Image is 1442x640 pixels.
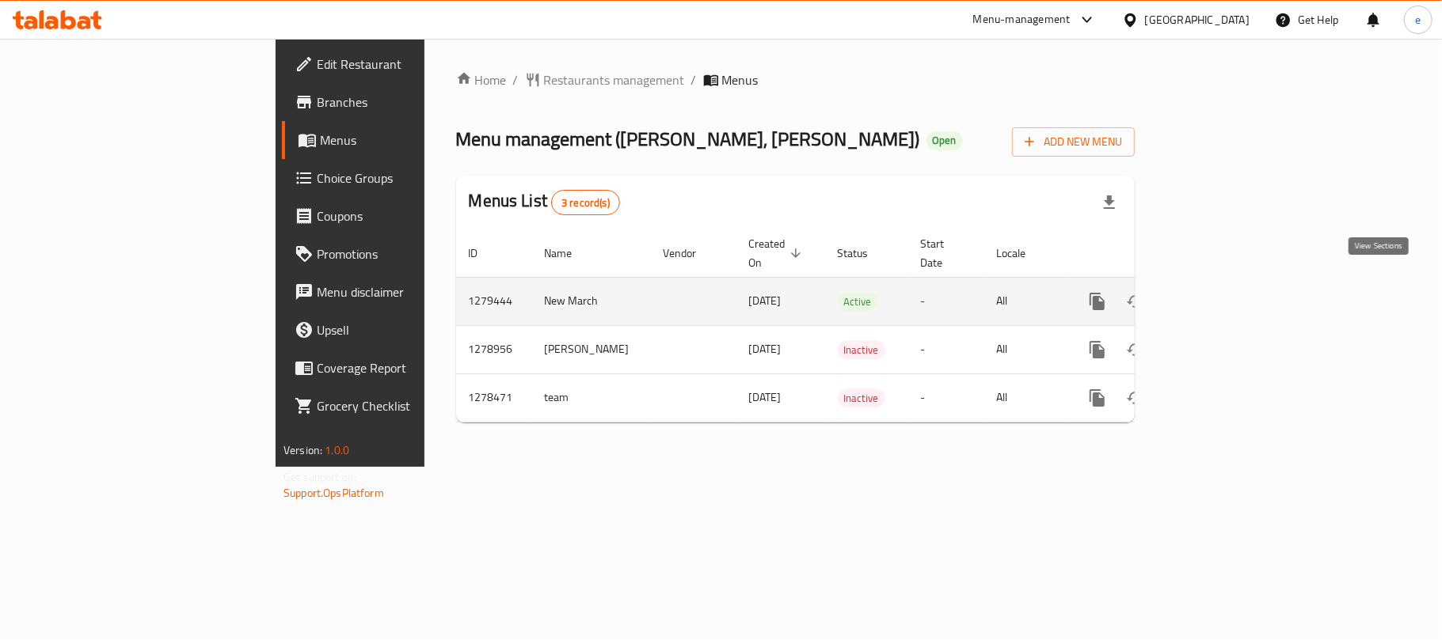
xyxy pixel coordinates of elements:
[722,70,759,89] span: Menus
[908,325,984,373] td: -
[525,70,685,89] a: Restaurants management
[282,273,516,311] a: Menu disclaimer
[838,340,885,359] div: Inactive
[532,277,651,325] td: New March
[317,282,504,301] span: Menu disclaimer
[984,277,1066,325] td: All
[532,373,651,422] td: team
[691,70,697,89] li: /
[973,10,1071,29] div: Menu-management
[997,244,1047,263] span: Locale
[456,229,1243,422] table: enhanced table
[908,373,984,422] td: -
[1079,379,1117,417] button: more
[469,244,499,263] span: ID
[1012,127,1135,157] button: Add New Menu
[282,121,516,159] a: Menus
[551,190,620,215] div: Total records count
[838,341,885,359] span: Inactive
[838,293,878,311] span: Active
[1415,11,1421,28] span: e
[749,290,782,311] span: [DATE]
[1117,282,1155,320] button: Change Status
[545,244,593,263] span: Name
[984,373,1066,422] td: All
[283,440,322,460] span: Version:
[320,131,504,150] span: Menus
[664,244,717,263] span: Vendor
[552,195,619,210] span: 3 record(s)
[325,440,349,460] span: 1.0.0
[926,131,963,150] div: Open
[1117,379,1155,417] button: Change Status
[749,234,806,272] span: Created On
[1145,11,1250,28] div: [GEOGRAPHIC_DATA]
[456,70,1135,89] nav: breadcrumb
[1090,184,1128,222] div: Export file
[282,197,516,235] a: Coupons
[532,325,651,373] td: [PERSON_NAME]
[908,277,984,325] td: -
[282,387,516,425] a: Grocery Checklist
[317,93,504,112] span: Branches
[317,358,504,377] span: Coverage Report
[283,467,356,487] span: Get support on:
[317,169,504,187] span: Choice Groups
[1117,331,1155,369] button: Change Status
[838,292,878,311] div: Active
[282,83,516,121] a: Branches
[283,483,384,503] a: Support.OpsPlatform
[282,159,516,197] a: Choice Groups
[317,55,504,74] span: Edit Restaurant
[838,244,889,263] span: Status
[282,235,516,273] a: Promotions
[749,339,782,359] span: [DATE]
[749,387,782,407] span: [DATE]
[921,234,965,272] span: Start Date
[282,349,516,387] a: Coverage Report
[317,206,504,225] span: Coupons
[469,189,620,215] h2: Menus List
[1025,132,1122,152] span: Add New Menu
[317,320,504,339] span: Upsell
[282,45,516,83] a: Edit Restaurant
[838,388,885,407] div: Inactive
[838,389,885,407] span: Inactive
[1079,331,1117,369] button: more
[456,121,920,157] span: Menu management ( [PERSON_NAME], [PERSON_NAME] )
[984,325,1066,373] td: All
[317,244,504,263] span: Promotions
[1079,282,1117,320] button: more
[926,134,963,147] span: Open
[317,396,504,415] span: Grocery Checklist
[282,311,516,349] a: Upsell
[544,70,685,89] span: Restaurants management
[1066,229,1243,278] th: Actions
